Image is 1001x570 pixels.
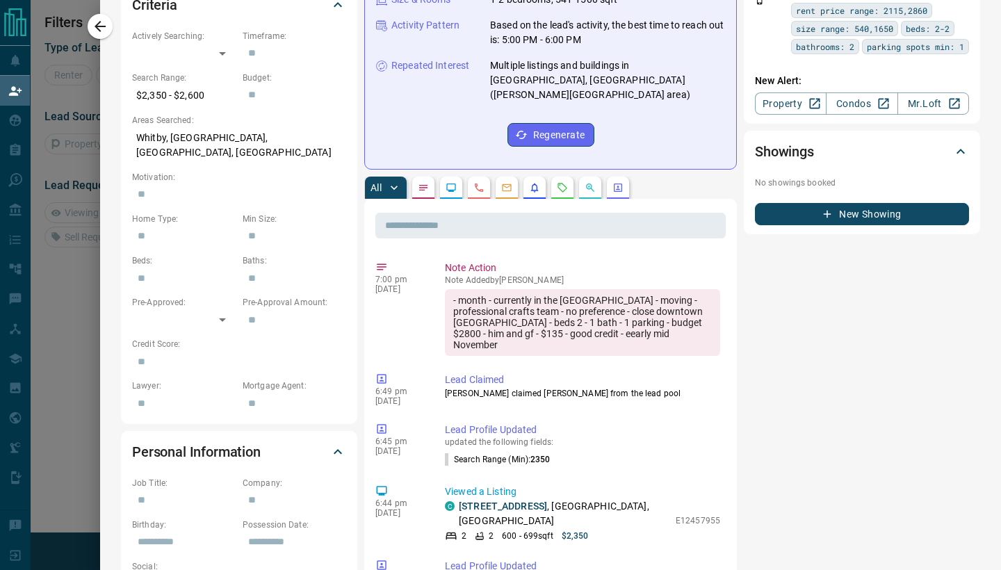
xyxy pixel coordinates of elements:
[562,530,589,542] p: $2,350
[243,30,346,42] p: Timeframe:
[459,500,547,512] a: [STREET_ADDRESS]
[375,275,424,284] p: 7:00 pm
[243,477,346,489] p: Company:
[132,338,346,350] p: Credit Score:
[132,254,236,267] p: Beds:
[585,182,596,193] svg: Opportunities
[445,261,720,275] p: Note Action
[755,140,814,163] h2: Showings
[502,530,553,542] p: 600 - 699 sqft
[755,74,969,88] p: New Alert:
[132,30,236,42] p: Actively Searching:
[132,296,236,309] p: Pre-Approved:
[375,446,424,456] p: [DATE]
[243,296,346,309] p: Pre-Approval Amount:
[375,284,424,294] p: [DATE]
[557,182,568,193] svg: Requests
[132,519,236,531] p: Birthday:
[445,484,720,499] p: Viewed a Listing
[473,182,485,193] svg: Calls
[446,182,457,193] svg: Lead Browsing Activity
[132,380,236,392] p: Lawyer:
[243,380,346,392] p: Mortgage Agent:
[132,127,346,164] p: Whitby, [GEOGRAPHIC_DATA], [GEOGRAPHIC_DATA], [GEOGRAPHIC_DATA]
[906,22,950,35] span: beds: 2-2
[489,530,494,542] p: 2
[445,275,720,285] p: Note Added by [PERSON_NAME]
[132,435,346,469] div: Personal Information
[375,508,424,518] p: [DATE]
[132,213,236,225] p: Home Type:
[755,92,827,115] a: Property
[459,499,669,528] p: , [GEOGRAPHIC_DATA], [GEOGRAPHIC_DATA]
[755,203,969,225] button: New Showing
[375,437,424,446] p: 6:45 pm
[796,40,854,54] span: bathrooms: 2
[375,498,424,508] p: 6:44 pm
[418,182,429,193] svg: Notes
[375,396,424,406] p: [DATE]
[445,387,720,400] p: [PERSON_NAME] claimed [PERSON_NAME] from the lead pool
[391,58,469,73] p: Repeated Interest
[490,58,725,102] p: Multiple listings and buildings in [GEOGRAPHIC_DATA], [GEOGRAPHIC_DATA] ([PERSON_NAME][GEOGRAPHIC...
[445,437,720,447] p: updated the following fields:
[375,386,424,396] p: 6:49 pm
[897,92,969,115] a: Mr.Loft
[612,182,624,193] svg: Agent Actions
[507,123,594,147] button: Regenerate
[867,40,964,54] span: parking spots min: 1
[132,114,346,127] p: Areas Searched:
[462,530,466,542] p: 2
[501,182,512,193] svg: Emails
[243,254,346,267] p: Baths:
[529,182,540,193] svg: Listing Alerts
[243,72,346,84] p: Budget:
[243,213,346,225] p: Min Size:
[243,519,346,531] p: Possession Date:
[445,373,720,387] p: Lead Claimed
[132,171,346,184] p: Motivation:
[132,72,236,84] p: Search Range:
[132,477,236,489] p: Job Title:
[796,22,893,35] span: size range: 540,1650
[530,455,550,464] span: 2350
[445,453,551,466] p: Search Range (Min) :
[132,84,236,107] p: $2,350 - $2,600
[445,289,720,356] div: - month - currently in the [GEOGRAPHIC_DATA] - moving - professional crafts team - no preference ...
[132,441,261,463] h2: Personal Information
[755,135,969,168] div: Showings
[445,423,720,437] p: Lead Profile Updated
[796,3,927,17] span: rent price range: 2115,2860
[676,514,720,527] p: E12457955
[371,183,382,193] p: All
[445,501,455,511] div: condos.ca
[826,92,897,115] a: Condos
[391,18,459,33] p: Activity Pattern
[755,177,969,189] p: No showings booked
[490,18,725,47] p: Based on the lead's activity, the best time to reach out is: 5:00 PM - 6:00 PM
